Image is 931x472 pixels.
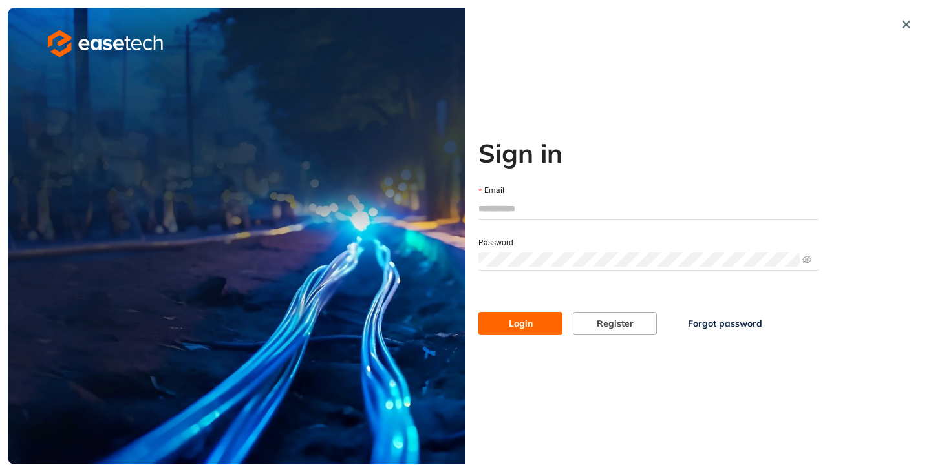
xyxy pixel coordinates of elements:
[478,199,819,218] input: Email
[802,255,811,264] span: eye-invisible
[597,316,634,331] span: Register
[478,185,504,197] label: Email
[667,312,783,335] button: Forgot password
[478,237,513,249] label: Password
[8,8,465,464] img: cover image
[478,252,800,267] input: Password
[573,312,657,335] button: Register
[509,316,533,331] span: Login
[478,312,562,335] button: Login
[478,138,819,169] h2: Sign in
[688,316,762,331] span: Forgot password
